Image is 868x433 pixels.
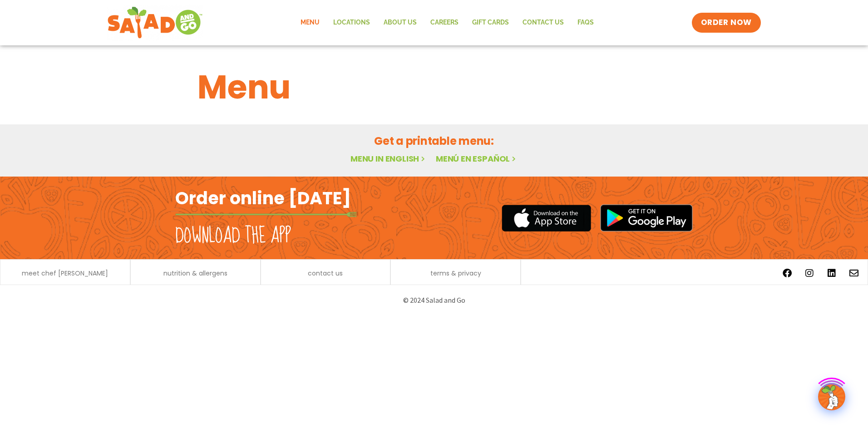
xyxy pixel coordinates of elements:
span: ORDER NOW [701,17,752,28]
a: Careers [424,12,465,33]
h2: Order online [DATE] [175,187,351,209]
img: new-SAG-logo-768×292 [107,5,203,41]
a: meet chef [PERSON_NAME] [22,270,108,276]
a: About Us [377,12,424,33]
a: terms & privacy [430,270,481,276]
img: fork [175,212,357,217]
h2: Get a printable menu: [197,133,671,149]
a: Menú en español [436,153,518,164]
img: appstore [502,203,591,233]
a: Locations [326,12,377,33]
a: ORDER NOW [692,13,761,33]
a: contact us [308,270,343,276]
nav: Menu [294,12,601,33]
h2: Download the app [175,223,291,249]
img: google_play [600,204,693,231]
h1: Menu [197,63,671,112]
p: © 2024 Salad and Go [180,294,688,306]
a: nutrition & allergens [163,270,227,276]
a: Menu [294,12,326,33]
a: Contact Us [516,12,571,33]
a: GIFT CARDS [465,12,516,33]
a: FAQs [571,12,601,33]
a: Menu in English [350,153,427,164]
